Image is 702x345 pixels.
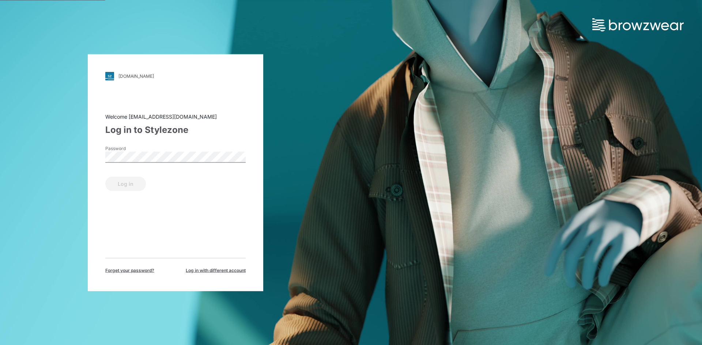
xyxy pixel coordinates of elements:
div: Log in to Stylezone [105,123,246,136]
img: browzwear-logo.73288ffb.svg [592,18,684,31]
span: Log in with different account [186,267,246,273]
div: [DOMAIN_NAME] [118,73,154,79]
img: svg+xml;base64,PHN2ZyB3aWR0aD0iMjgiIGhlaWdodD0iMjgiIHZpZXdCb3g9IjAgMCAyOCAyOCIgZmlsbD0ibm9uZSIgeG... [105,72,114,80]
label: Password [105,145,156,152]
span: Forget your password? [105,267,154,273]
a: [DOMAIN_NAME] [105,72,246,80]
div: Welcome [EMAIL_ADDRESS][DOMAIN_NAME] [105,112,246,120]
